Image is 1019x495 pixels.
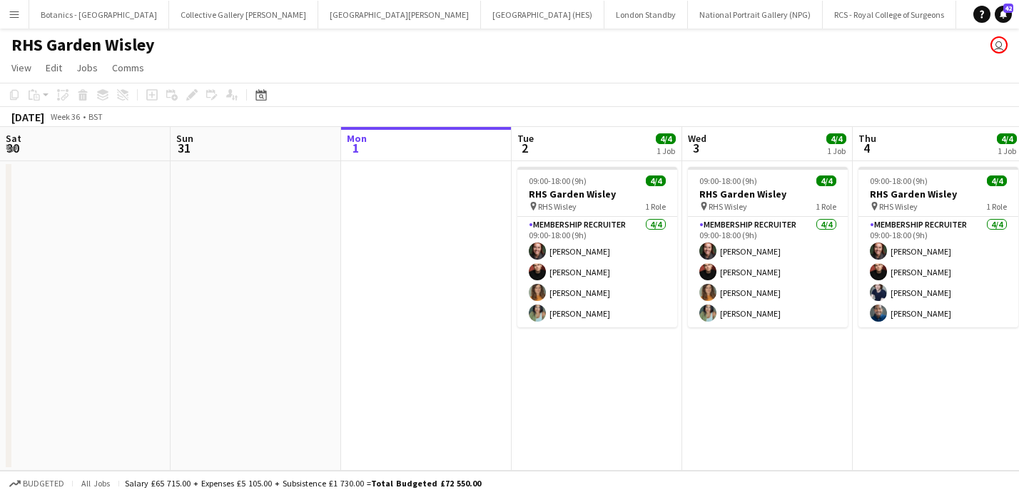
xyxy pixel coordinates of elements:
[990,36,1008,53] app-user-avatar: Gus Gordon
[517,132,534,145] span: Tue
[11,110,44,124] div: [DATE]
[125,478,481,489] div: Salary £65 715.00 + Expenses £5 105.00 + Subsistence £1 730.00 =
[112,61,144,74] span: Comms
[6,58,37,77] a: View
[40,58,68,77] a: Edit
[858,167,1018,327] app-job-card: 09:00-18:00 (9h)4/4RHS Garden Wisley RHS Wisley1 RoleMembership Recruiter4/409:00-18:00 (9h)[PERS...
[688,1,823,29] button: National Portrait Gallery (NPG)
[318,1,481,29] button: [GEOGRAPHIC_DATA][PERSON_NAME]
[656,146,675,156] div: 1 Job
[88,111,103,122] div: BST
[345,140,367,156] span: 1
[646,175,666,186] span: 4/4
[169,1,318,29] button: Collective Gallery [PERSON_NAME]
[515,140,534,156] span: 2
[688,217,848,327] app-card-role: Membership Recruiter4/409:00-18:00 (9h)[PERSON_NAME][PERSON_NAME][PERSON_NAME][PERSON_NAME]
[645,201,666,212] span: 1 Role
[827,146,846,156] div: 1 Job
[371,478,481,489] span: Total Budgeted £72 550.00
[538,201,577,212] span: RHS Wisley
[47,111,83,122] span: Week 36
[858,132,876,145] span: Thu
[816,201,836,212] span: 1 Role
[4,140,21,156] span: 30
[517,167,677,327] app-job-card: 09:00-18:00 (9h)4/4RHS Garden Wisley RHS Wisley1 RoleMembership Recruiter4/409:00-18:00 (9h)[PERS...
[823,1,956,29] button: RCS - Royal College of Surgeons
[529,175,587,186] span: 09:00-18:00 (9h)
[6,132,21,145] span: Sat
[481,1,604,29] button: [GEOGRAPHIC_DATA] (HES)
[11,34,155,56] h1: RHS Garden Wisley
[688,132,706,145] span: Wed
[29,1,169,29] button: Botanics - [GEOGRAPHIC_DATA]
[699,175,757,186] span: 09:00-18:00 (9h)
[986,201,1007,212] span: 1 Role
[688,167,848,327] app-job-card: 09:00-18:00 (9h)4/4RHS Garden Wisley RHS Wisley1 RoleMembership Recruiter4/409:00-18:00 (9h)[PERS...
[174,140,193,156] span: 31
[858,217,1018,327] app-card-role: Membership Recruiter4/409:00-18:00 (9h)[PERSON_NAME][PERSON_NAME][PERSON_NAME][PERSON_NAME]
[76,61,98,74] span: Jobs
[604,1,688,29] button: London Standby
[826,133,846,144] span: 4/4
[106,58,150,77] a: Comms
[46,61,62,74] span: Edit
[995,6,1012,23] a: 42
[517,188,677,200] h3: RHS Garden Wisley
[347,132,367,145] span: Mon
[997,133,1017,144] span: 4/4
[856,140,876,156] span: 4
[686,140,706,156] span: 3
[816,175,836,186] span: 4/4
[23,479,64,489] span: Budgeted
[517,217,677,327] app-card-role: Membership Recruiter4/409:00-18:00 (9h)[PERSON_NAME][PERSON_NAME][PERSON_NAME][PERSON_NAME]
[858,188,1018,200] h3: RHS Garden Wisley
[987,175,1007,186] span: 4/4
[656,133,676,144] span: 4/4
[998,146,1016,156] div: 1 Job
[688,188,848,200] h3: RHS Garden Wisley
[879,201,918,212] span: RHS Wisley
[709,201,747,212] span: RHS Wisley
[7,476,66,491] button: Budgeted
[11,61,31,74] span: View
[78,478,113,489] span: All jobs
[176,132,193,145] span: Sun
[1003,4,1013,13] span: 42
[870,175,928,186] span: 09:00-18:00 (9h)
[71,58,103,77] a: Jobs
